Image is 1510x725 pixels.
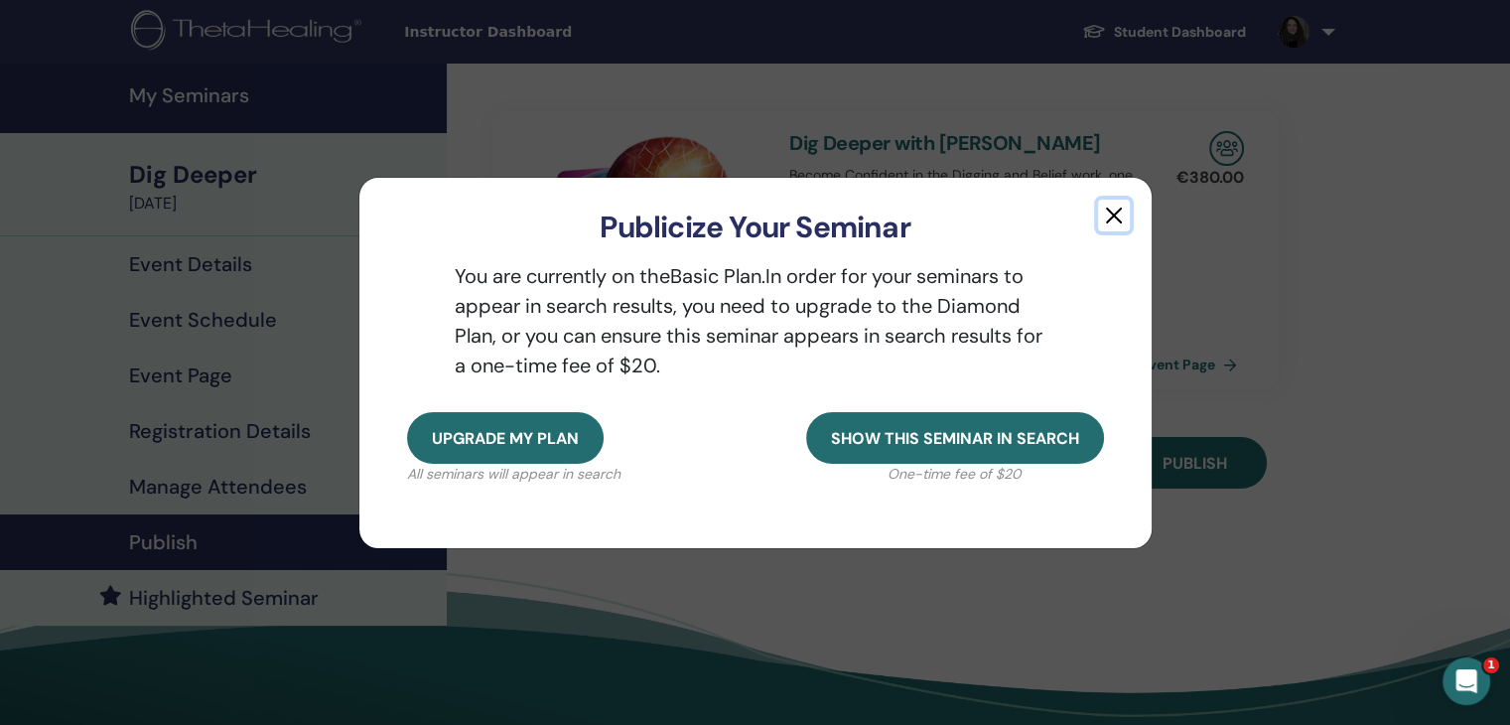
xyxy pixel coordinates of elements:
[407,464,620,485] p: All seminars will appear in search
[831,428,1079,449] span: Show this seminar in search
[407,261,1104,380] p: You are currently on the Basic Plan. In order for your seminars to appear in search results, you ...
[806,412,1104,464] button: Show this seminar in search
[1483,657,1499,673] span: 1
[1442,657,1490,705] iframe: Intercom live chat
[391,210,1120,245] h3: Publicize Your Seminar
[407,412,604,464] button: Upgrade my plan
[432,428,579,449] span: Upgrade my plan
[806,464,1104,485] p: One-time fee of $20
